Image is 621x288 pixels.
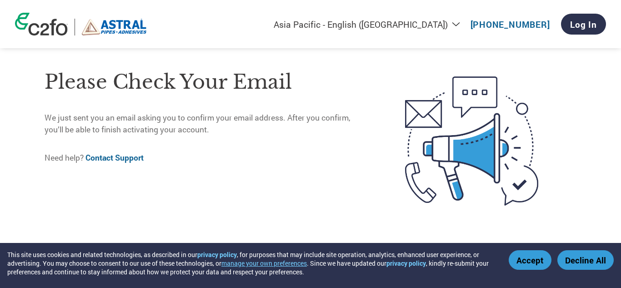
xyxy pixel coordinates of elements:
[85,152,144,163] a: Contact Support
[557,250,614,270] button: Decline All
[197,250,237,259] a: privacy policy
[471,19,550,30] a: [PHONE_NUMBER]
[7,250,496,276] div: This site uses cookies and related technologies, as described in our , for purposes that may incl...
[45,112,367,136] p: We just sent you an email asking you to confirm your email address. After you confirm, you’ll be ...
[45,152,367,164] p: Need help?
[386,259,426,268] a: privacy policy
[561,14,606,35] a: Log In
[509,250,551,270] button: Accept
[221,259,307,268] button: manage your own preferences
[15,13,68,35] img: c2fo logo
[45,67,367,97] h1: Please check your email
[367,60,576,222] img: open-email
[82,19,147,35] img: Astral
